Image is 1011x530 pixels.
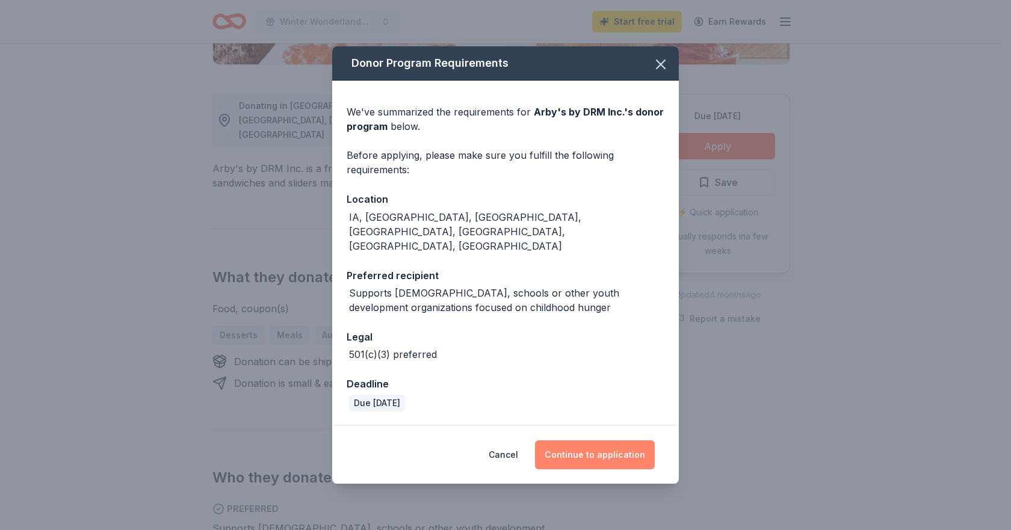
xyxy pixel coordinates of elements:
button: Cancel [489,440,518,469]
div: We've summarized the requirements for below. [347,105,664,134]
div: IA, [GEOGRAPHIC_DATA], [GEOGRAPHIC_DATA], [GEOGRAPHIC_DATA], [GEOGRAPHIC_DATA], [GEOGRAPHIC_DATA]... [349,210,664,253]
div: Before applying, please make sure you fulfill the following requirements: [347,148,664,177]
div: Legal [347,329,664,345]
div: Supports [DEMOGRAPHIC_DATA], schools or other youth development organizations focused on childhoo... [349,286,664,315]
div: Deadline [347,376,664,392]
div: Donor Program Requirements [332,46,679,81]
div: 501(c)(3) preferred [349,347,437,362]
div: Preferred recipient [347,268,664,283]
button: Continue to application [535,440,655,469]
div: Location [347,191,664,207]
div: Due [DATE] [349,395,405,411]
